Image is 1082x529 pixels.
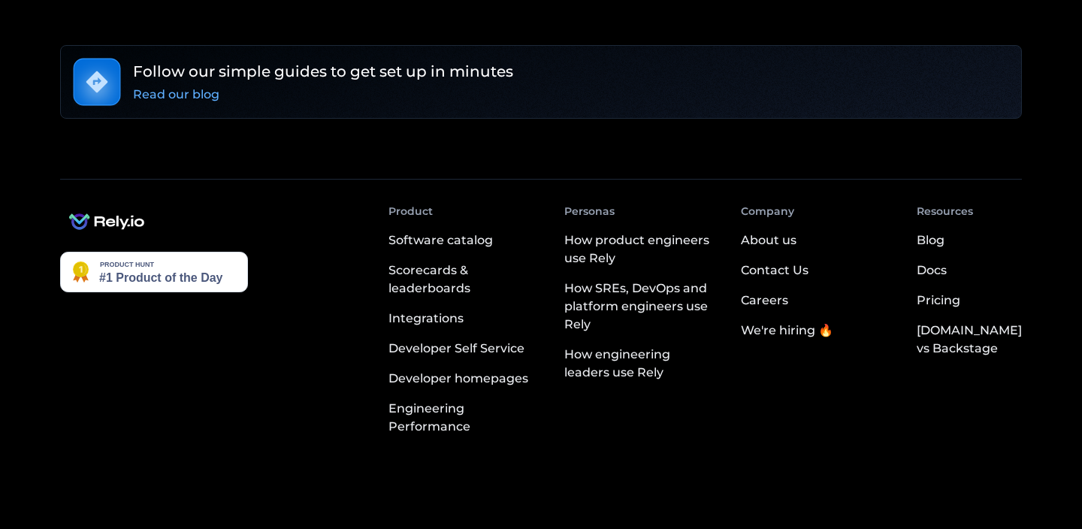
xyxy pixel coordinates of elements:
a: Careers [741,286,788,316]
div: Resources [917,204,973,219]
h6: Follow our simple guides to get set up in minutes [133,60,513,83]
a: Developer homepages [388,364,540,394]
a: We're hiring 🔥 [741,316,833,346]
div: Careers [741,292,788,310]
a: Blog [917,225,944,255]
a: Pricing [917,286,960,316]
img: Rely.io - The developer portal with an AI assistant you can speak with | Product Hunt [60,252,248,292]
a: Docs [917,255,947,286]
div: Personas [564,204,615,219]
div: Contact Us [741,261,808,280]
a: Developer Self Service [388,334,540,364]
a: How engineering leaders use Rely [564,340,716,388]
div: Developer Self Service [388,340,524,358]
div: About us [741,231,796,249]
a: Contact Us [741,255,808,286]
a: About us [741,225,796,255]
div: Integrations [388,310,464,328]
div: How SREs, DevOps and platform engineers use Rely [564,280,716,334]
div: [DOMAIN_NAME] vs Backstage [917,322,1022,358]
a: Follow our simple guides to get set up in minutesRead our blog [60,45,1022,119]
a: Integrations [388,304,540,334]
div: Company [741,204,794,219]
a: How product engineers use Rely [564,225,716,274]
a: Software catalog [388,225,540,255]
div: Docs [917,261,947,280]
a: Engineering Performance [388,394,540,442]
div: Engineering Performance [388,400,540,436]
div: Product [388,204,433,219]
a: How SREs, DevOps and platform engineers use Rely [564,274,716,340]
div: We're hiring 🔥 [741,322,833,340]
div: Blog [917,231,944,249]
div: Software catalog [388,231,493,249]
div: How product engineers use Rely [564,231,716,268]
div: Developer homepages [388,370,528,388]
div: Scorecards & leaderboards [388,261,540,298]
a: Scorecards & leaderboards [388,255,540,304]
div: How engineering leaders use Rely [564,346,716,382]
div: Read our blog [133,86,219,104]
div: Pricing [917,292,960,310]
a: [DOMAIN_NAME] vs Backstage [917,316,1022,364]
